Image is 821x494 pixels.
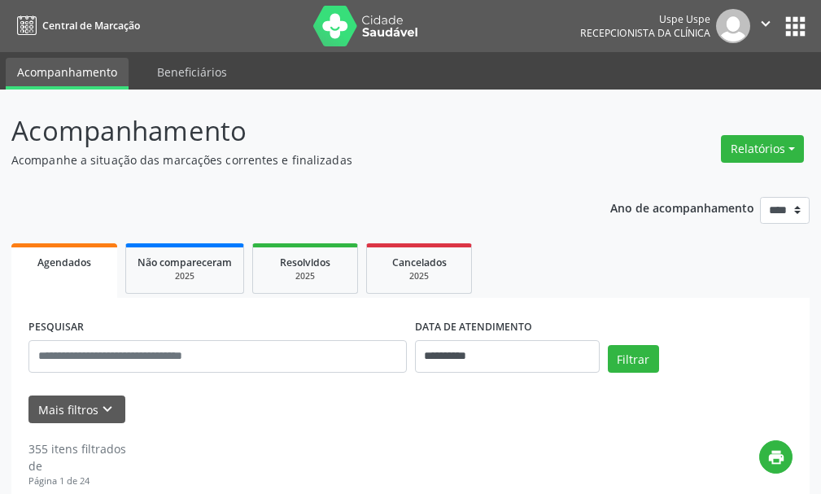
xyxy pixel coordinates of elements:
[392,256,447,269] span: Cancelados
[716,9,750,43] img: img
[415,315,532,340] label: DATA DE ATENDIMENTO
[781,12,810,41] button: apps
[610,197,754,217] p: Ano de acompanhamento
[98,400,116,418] i: keyboard_arrow_down
[146,58,238,86] a: Beneficiários
[28,457,126,474] div: de
[11,111,570,151] p: Acompanhamento
[721,135,804,163] button: Relatórios
[11,151,570,168] p: Acompanhe a situação das marcações correntes e finalizadas
[378,270,460,282] div: 2025
[37,256,91,269] span: Agendados
[6,58,129,90] a: Acompanhamento
[280,256,330,269] span: Resolvidos
[28,440,126,457] div: 355 itens filtrados
[757,15,775,33] i: 
[264,270,346,282] div: 2025
[28,315,84,340] label: PESQUISAR
[138,270,232,282] div: 2025
[750,9,781,43] button: 
[42,19,140,33] span: Central de Marcação
[608,345,659,373] button: Filtrar
[580,12,710,26] div: Uspe Uspe
[11,12,140,39] a: Central de Marcação
[767,448,785,466] i: print
[580,26,710,40] span: Recepcionista da clínica
[28,396,125,424] button: Mais filtroskeyboard_arrow_down
[138,256,232,269] span: Não compareceram
[759,440,793,474] button: print
[28,474,126,488] div: Página 1 de 24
